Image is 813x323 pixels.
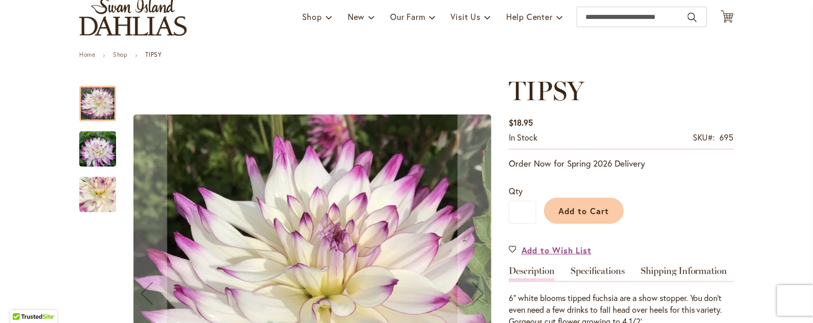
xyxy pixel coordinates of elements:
div: TIPSY [79,167,116,212]
a: Add to Wish List [509,244,592,256]
button: Add to Cart [544,198,624,224]
span: Our Farm [390,11,425,22]
span: Add to Cart [559,205,609,216]
span: New [348,11,365,22]
a: Description [509,266,555,281]
span: In stock [509,132,537,143]
div: 695 [720,132,734,144]
div: TIPSY [79,121,126,167]
span: Add to Wish List [522,244,592,256]
iframe: Launch Accessibility Center [8,287,36,315]
img: TIPSY [61,159,134,230]
span: Visit Us [451,11,481,22]
strong: TIPSY [145,51,162,58]
span: Shop [302,11,322,22]
span: Help Center [506,11,553,22]
a: Home [79,51,95,58]
span: Qty [509,186,523,196]
span: $18.95 [509,117,533,128]
a: Shipping Information [641,266,728,281]
a: Specifications [571,266,625,281]
div: TIPSY [79,76,126,121]
img: TIPSY [79,125,116,174]
p: Order Now for Spring 2026 Delivery [509,157,734,170]
div: Availability [509,132,537,144]
strong: SKU [693,132,715,143]
span: TIPSY [509,75,584,107]
a: Shop [113,51,127,58]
